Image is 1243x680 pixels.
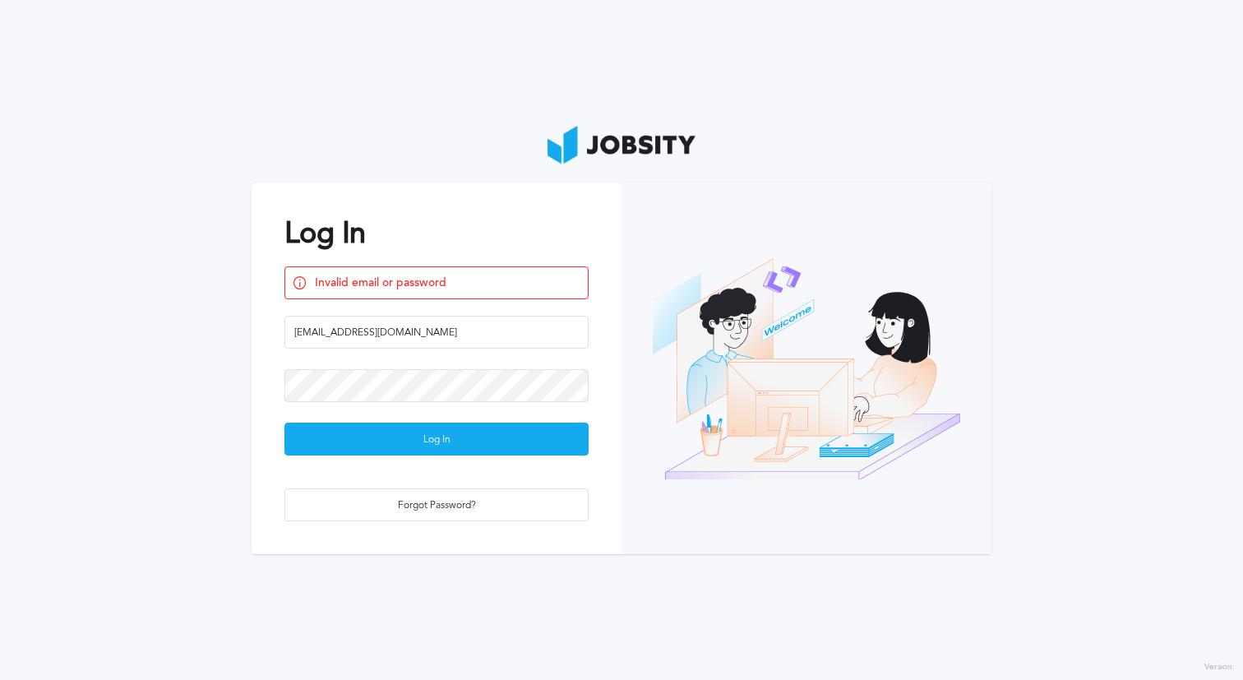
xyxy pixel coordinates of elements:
[284,216,589,250] h2: Log In
[285,423,588,456] div: Log In
[284,423,589,456] button: Log In
[1204,663,1235,673] label: Version:
[315,276,580,289] span: Invalid email or password
[284,316,589,349] input: Email
[285,489,588,522] div: Forgot Password?
[284,488,589,521] button: Forgot Password?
